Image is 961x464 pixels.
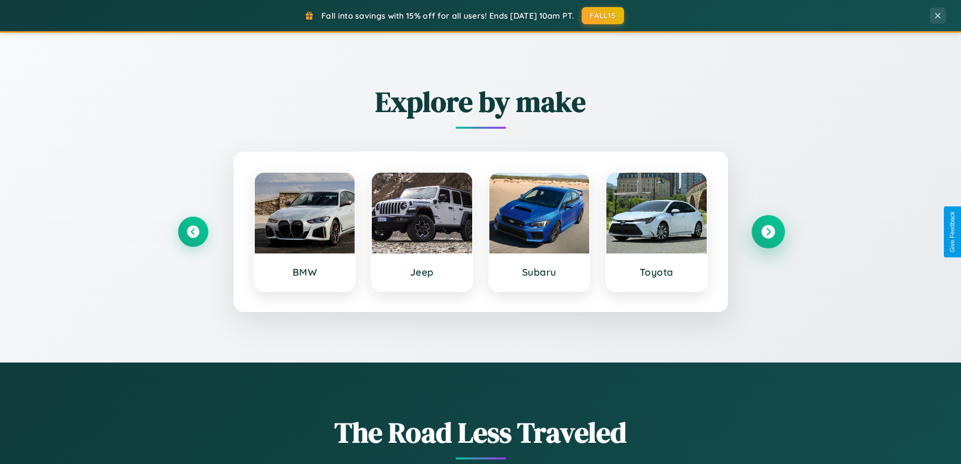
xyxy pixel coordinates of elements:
[321,11,574,21] span: Fall into savings with 15% off for all users! Ends [DATE] 10am PT.
[265,266,345,278] h3: BMW
[949,212,956,252] div: Give Feedback
[382,266,462,278] h3: Jeep
[178,82,783,121] h2: Explore by make
[178,413,783,452] h1: The Road Less Traveled
[616,266,697,278] h3: Toyota
[582,7,624,24] button: FALL15
[499,266,580,278] h3: Subaru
